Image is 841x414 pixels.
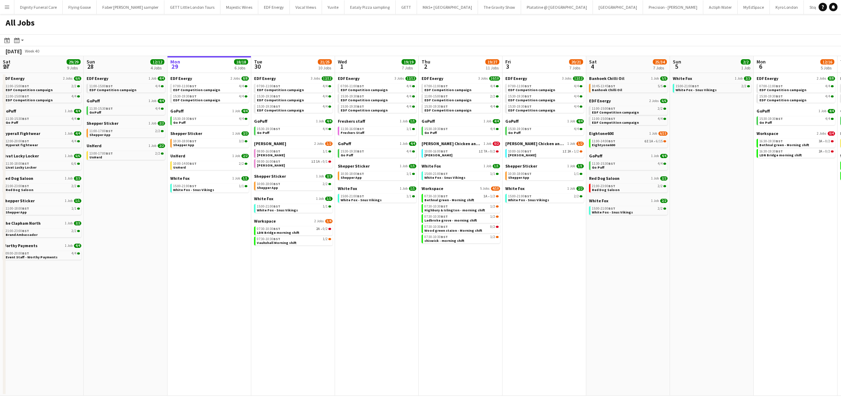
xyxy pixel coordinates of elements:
span: 11:00-15:00 [424,95,448,98]
span: EDF Competition campaign [341,98,388,102]
span: 07:00-11:00 [257,84,280,88]
a: EDF Energy2 Jobs6/6 [589,98,668,103]
button: [GEOGRAPHIC_DATA] [593,0,643,14]
a: 15:30-19:30BST4/4Go Puff [508,127,582,135]
span: BST [608,84,615,88]
div: GoPuff1 Job4/415:30-19:30BST4/4Go Puff [170,108,249,131]
span: Shepper Sticker [87,121,118,126]
a: Shepper Sticker1 Job2/2 [87,121,165,126]
button: Majestic Wines [220,0,258,14]
span: 15:30-19:30 [508,105,532,108]
span: 4/4 [323,127,328,131]
span: BST [608,106,615,111]
span: 1 Job [819,109,826,113]
a: 07:00-11:00BST4/4EDF Competition campaign [424,84,499,92]
div: GoPuff1 Job4/411:30-15:30BST4/4Go Puff [3,108,81,131]
div: White Fox1 Job2/215:00-21:00BST2/2White Fox - Snus Vikings [673,76,751,94]
button: Yuvite [322,0,344,14]
span: BST [525,84,532,88]
span: 11:00-15:00 [592,107,615,110]
span: 8/8 [828,76,835,81]
a: 11:00-17:00BST2/2Shepper App [89,129,164,137]
span: 6/6 [74,76,81,81]
span: EDF Competition campaign [508,88,555,92]
span: 1 Job [65,131,73,136]
span: BST [273,127,280,131]
span: 4/4 [323,95,328,98]
span: 4/4 [658,117,663,121]
span: 07:00-11:00 [508,84,532,88]
span: 6/6 [660,99,668,103]
a: 11:00-15:00BST2/2EDF Competition campaign [592,106,666,114]
div: Freshers staff1 Job1/111:30-16:00BST1/1Freshers Staff [338,118,416,141]
span: 07:00-11:00 [173,84,197,88]
span: 4/4 [574,127,579,131]
button: GETT Little London Tours [164,0,220,14]
a: Shepper Sticker1 Job3/3 [170,131,249,136]
a: 15:30-19:30BST4/4EDF Competition campaign [508,104,582,112]
a: 10:45-13:45BST5/5Banhoek Chilli Oil [592,84,666,92]
span: EDF Competition campaign [341,108,388,113]
span: BST [357,94,364,99]
a: 11:00-15:00BST2/2EDF Competition campaign [424,94,499,102]
span: 4/4 [71,95,76,98]
span: Banhoek Chilli Oil [592,88,622,92]
span: EDF Competition campaign [424,108,471,113]
span: EDF Energy [505,76,527,81]
a: 15:30-19:30BST4/4Go Puff [257,127,331,135]
a: 07:00-11:00BST4/4EDF Competition campaign [759,84,834,92]
span: EDF Competition campaign [257,98,304,102]
span: BST [106,106,113,111]
span: 4/4 [323,84,328,88]
span: BST [776,94,783,99]
a: 15:30-19:30BST4/4EDF Competition campaign [759,94,834,102]
span: BST [22,94,29,99]
a: EDF Energy2 Jobs8/8 [757,76,835,81]
span: 4/4 [155,107,160,110]
a: 15:30-19:30BST4/4Go Puff [173,116,247,124]
span: 3 Jobs [395,76,404,81]
span: BST [22,116,29,121]
span: GoPuff [757,108,770,114]
a: 15:30-19:30BST4/4EDF Competition campaign [341,104,415,112]
div: EDF Energy1 Job4/411:00-15:00BST4/4EDF Competition campaign [87,76,165,98]
span: 12/12 [405,76,416,81]
span: 11:00-15:00 [6,95,29,98]
span: BST [525,104,532,109]
span: BST [22,84,29,88]
span: BST [357,104,364,109]
span: 4/4 [406,95,411,98]
span: BST [106,129,113,133]
span: 1 Job [149,76,156,81]
span: GoPuff [3,108,16,114]
span: 15:30-19:30 [257,95,280,98]
a: EDF Energy1 Job4/4 [87,76,165,81]
span: EDF Competition campaign [508,98,555,102]
a: 15:30-19:30BST4/4EDF Competition campaign [508,94,582,102]
span: 3 Jobs [311,76,320,81]
span: Shepper Sticker [170,131,202,136]
span: EDF Competition campaign [592,110,639,115]
span: 4/4 [325,119,333,123]
span: 2/2 [744,76,751,81]
span: 4/4 [74,131,81,136]
span: Go Puff [173,120,186,125]
div: EDF Energy3 Jobs12/1207:00-11:00BST4/4EDF Competition campaign15:30-19:30BST4/4EDF Competition ca... [505,76,584,118]
span: Shepper App [89,133,110,137]
span: 2 Jobs [649,99,659,103]
span: 1 Job [232,131,240,136]
span: 0/4 [828,131,835,136]
span: Banhoek Chilli Oil [589,76,624,81]
span: 1 Job [484,119,491,123]
span: 2/2 [741,84,746,88]
span: 10:45-13:45 [592,84,615,88]
span: 1 Job [400,119,408,123]
a: 11:30-16:00BST1/1Freshers Staff [341,127,415,135]
span: EDF Competition campaign [173,98,220,102]
div: Banhoek Chilli Oil1 Job5/510:45-13:45BST5/5Banhoek Chilli Oil [589,76,668,98]
span: GoPuff [422,118,435,124]
span: BST [273,84,280,88]
span: 12/12 [322,76,333,81]
button: Faber [PERSON_NAME] sampler [97,0,164,14]
span: 11:30-15:30 [89,107,113,110]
